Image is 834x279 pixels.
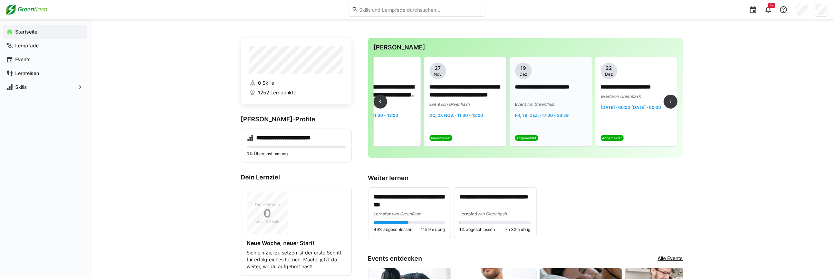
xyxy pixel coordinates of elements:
a: Alle Events [658,255,683,262]
input: Skills und Lernpfade durchsuchen… [358,7,482,13]
span: Angemeldet [431,136,451,140]
span: von Greenflash [612,94,641,99]
span: Fr, 19. Dez. · 17:00 - 23:59 [515,113,569,118]
h3: Dein Lernziel [241,174,352,181]
span: 1252 Lernpunkte [258,89,296,96]
span: Angemeldet [517,136,537,140]
span: 27 [435,65,441,72]
h3: [PERSON_NAME] [374,44,678,51]
span: 1% abgeschlossen [460,227,495,232]
span: von Greenflash [526,102,556,107]
span: 19 [521,65,526,72]
p: 0% Übereinstimmung [247,151,346,157]
span: Dez [519,72,527,77]
h4: Neue Woche, neuer Start! [247,240,346,247]
p: Sich ein Ziel zu setzen ist der erste Schritt für erfolgreiches Lernen. Mache jetzt da weiter, wo... [247,249,346,270]
a: 0 Skills [249,80,343,86]
h3: Events entdecken [368,255,422,262]
span: 7h 32m übrig [506,227,531,232]
span: 9+ [769,3,774,8]
span: 11h 9m übrig [421,227,445,232]
span: Lernpfad [374,211,392,216]
span: Do, 27. Nov. · 11:30 - 12:00 [430,113,483,118]
span: von Greenflash [478,211,507,216]
h3: Weiter lernen [368,174,683,182]
span: 0 Skills [258,80,274,86]
span: von Greenflash [441,102,470,107]
span: Event [515,102,526,107]
span: Nov [434,72,442,77]
span: Event [430,102,441,107]
span: 22 [606,65,612,72]
span: 49% abgeschlossen [374,227,413,232]
span: [DATE] · 00:00 [DATE] · 00:00 [601,105,661,110]
span: von Greenflash [392,211,421,216]
span: Angemeldet [602,136,622,140]
h3: [PERSON_NAME]-Profile [241,115,352,123]
span: Lernpfad [460,211,478,216]
span: Dez [605,72,613,77]
span: Event [601,94,612,99]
